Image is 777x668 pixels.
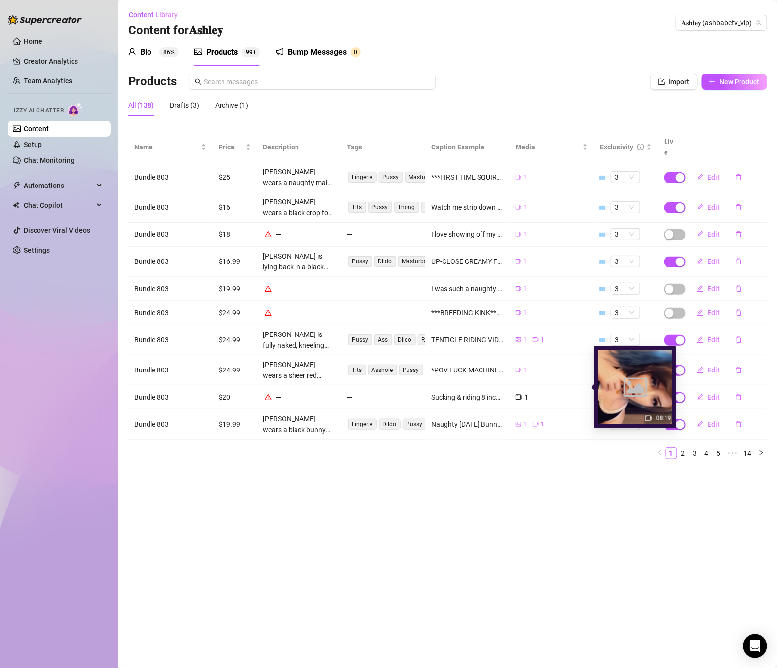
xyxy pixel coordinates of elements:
[348,202,366,213] span: Tits
[263,196,335,218] div: [PERSON_NAME] wears a black crop top, tiny black thong, and thigh-high white socks with black str...
[24,246,50,254] a: Settings
[341,277,426,301] td: —
[128,385,213,409] td: Bundle 803
[213,355,257,385] td: $24.99
[658,78,665,85] span: import
[689,416,728,432] button: Edit
[140,46,151,58] div: Bio
[713,448,724,459] a: 5
[697,258,703,265] span: edit
[195,78,202,85] span: search
[368,365,397,375] span: Asshole
[736,231,742,238] span: delete
[523,284,527,294] span: 1
[128,355,213,385] td: Bundle 803
[701,447,713,459] li: 4
[736,309,742,316] span: delete
[14,106,64,115] span: Izzy AI Chatter
[194,48,202,56] span: picture
[374,334,392,345] span: Ass
[421,202,444,213] span: Tease
[666,447,677,459] li: 1
[348,419,377,430] span: Lingerie
[425,132,510,162] th: Caption Example
[379,172,403,183] span: Pussy
[351,47,361,57] sup: 0
[516,421,521,427] span: picture
[728,362,750,378] button: delete
[516,231,521,237] span: video-camera
[341,223,426,247] td: —
[615,334,636,345] span: 3
[341,385,426,409] td: —
[128,23,223,38] h3: Content for 𝐀𝐬𝐡𝐥𝐞𝐲
[689,199,728,215] button: Edit
[736,421,742,428] span: delete
[736,336,742,343] span: delete
[128,48,136,56] span: user
[159,47,179,57] sup: 86%
[697,174,703,181] span: edit
[516,259,521,264] span: video-camera
[707,258,720,265] span: Edit
[707,173,720,181] span: Edit
[276,48,284,56] span: notification
[755,447,767,459] li: Next Page
[128,7,185,23] button: Content Library
[541,420,544,429] span: 1
[758,450,764,456] span: right
[523,257,527,266] span: 1
[368,202,392,213] span: Pussy
[13,182,21,189] span: thunderbolt
[379,419,401,430] span: Dildo
[128,192,213,223] td: Bundle 803
[431,307,504,318] div: ***BREEDING KINK*** 🥵💦 POV 10 inch massive cock fucks my creamy pussy 🙈 Begging for a creampie 💦😈
[697,309,703,316] span: edit
[728,199,750,215] button: delete
[24,156,74,164] a: Chat Monitoring
[431,229,504,240] div: I love showing off my pretty pussy and my juicy ass for you. Enjoy this secret car video I made j...
[689,226,728,242] button: Edit
[431,256,504,267] div: UP-CLOSE CREAMY FUCK💦 watch my pussy drip for you as I get pounded up close 🥵 Only sending this o...
[348,334,372,345] span: Pussy
[263,392,335,403] div: —
[689,305,728,321] button: Edit
[524,392,528,403] span: 1
[523,420,527,429] span: 1
[523,230,527,239] span: 1
[129,11,178,19] span: Content Library
[288,46,347,58] div: Bump Messages
[707,366,720,374] span: Edit
[213,132,257,162] th: Price
[697,204,703,211] span: edit
[523,335,527,345] span: 1
[24,125,49,133] a: Content
[128,223,213,247] td: Bundle 803
[263,166,335,188] div: [PERSON_NAME] wears a naughty maid lingerie, spreading her legs wide on the bed to reveal her bar...
[707,336,720,344] span: Edit
[348,256,372,267] span: Pussy
[709,78,716,85] span: plus
[204,76,430,87] input: Search messages
[341,132,426,162] th: Tags
[213,162,257,192] td: $25
[516,142,580,152] span: Media
[707,393,720,401] span: Edit
[533,421,539,427] span: video-camera
[213,301,257,325] td: $24.99
[24,37,42,45] a: Home
[720,78,760,86] span: New Product
[263,359,335,381] div: [PERSON_NAME] wears a sheer red lingerie top and matching thong, showing off her big tits and thi...
[657,450,663,456] span: left
[741,448,755,459] a: 14
[128,301,213,325] td: Bundle 803
[24,178,94,193] span: Automations
[728,305,750,321] button: delete
[707,309,720,317] span: Edit
[516,174,521,180] span: video-camera
[707,230,720,238] span: Edit
[736,394,742,401] span: delete
[736,367,742,373] span: delete
[728,332,750,348] button: delete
